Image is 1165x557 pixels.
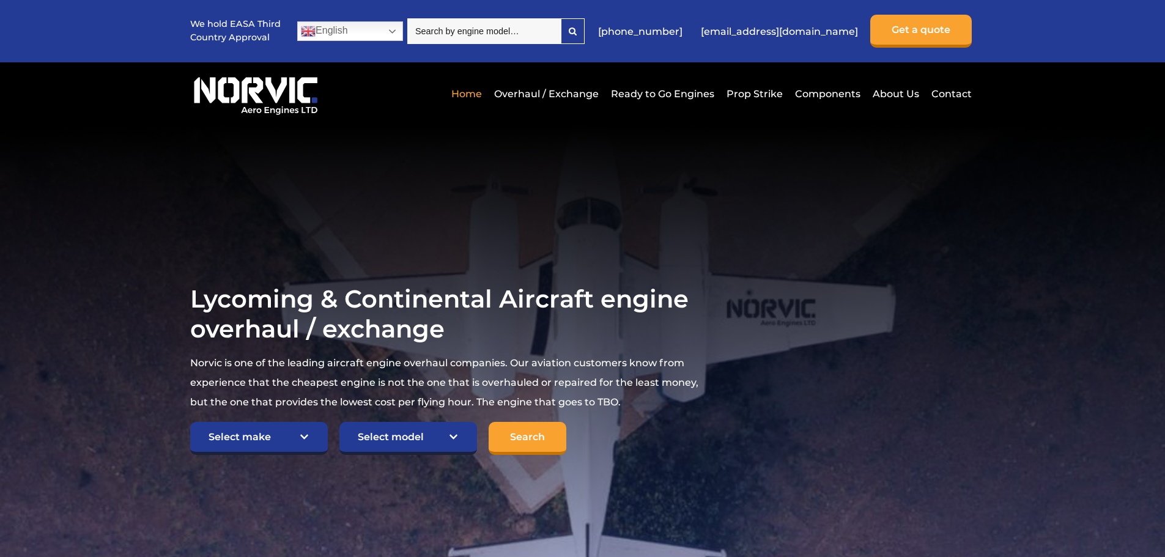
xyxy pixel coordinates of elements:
a: English [297,21,403,41]
a: About Us [870,79,922,109]
a: Home [448,79,485,109]
a: Overhaul / Exchange [491,79,602,109]
a: [PHONE_NUMBER] [592,17,689,46]
a: Contact [928,79,972,109]
a: Get a quote [870,15,972,48]
a: [EMAIL_ADDRESS][DOMAIN_NAME] [695,17,864,46]
input: Search [489,422,566,455]
a: Components [792,79,864,109]
a: Ready to Go Engines [608,79,717,109]
img: Norvic Aero Engines logo [190,72,321,116]
p: Norvic is one of the leading aircraft engine overhaul companies. Our aviation customers know from... [190,353,700,412]
input: Search by engine model… [407,18,561,44]
h1: Lycoming & Continental Aircraft engine overhaul / exchange [190,284,700,344]
img: en [301,24,316,39]
p: We hold EASA Third Country Approval [190,18,282,44]
a: Prop Strike [723,79,786,109]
